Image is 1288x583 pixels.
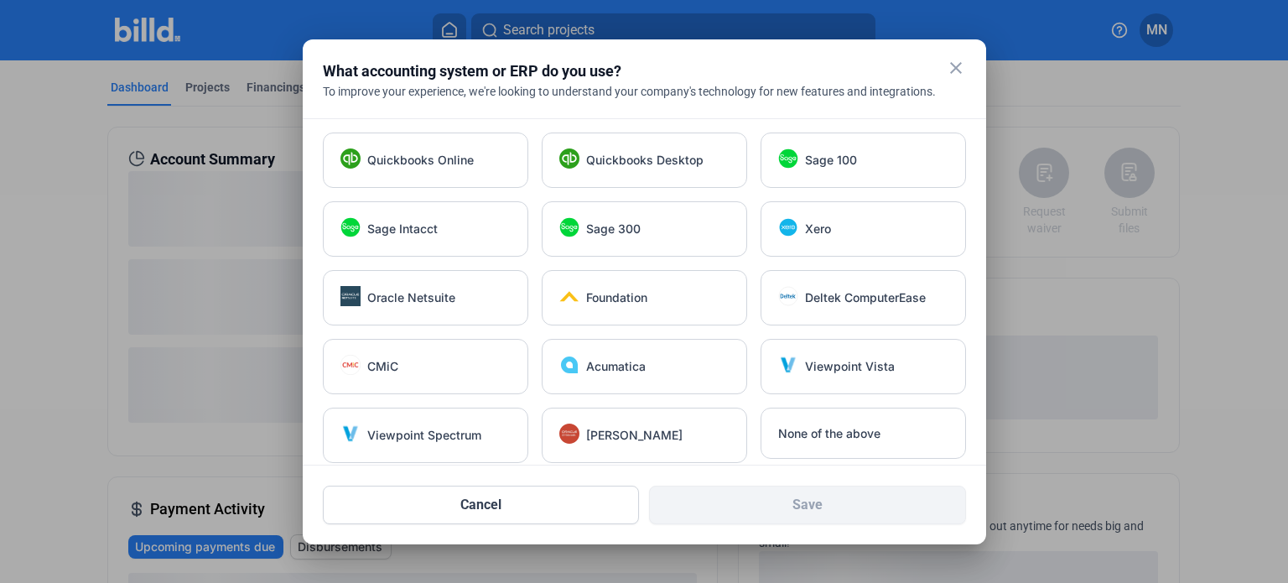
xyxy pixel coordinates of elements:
span: Viewpoint Vista [805,358,895,375]
mat-icon: close [946,58,966,78]
span: Quickbooks Desktop [586,152,704,169]
span: [PERSON_NAME] [586,427,683,444]
div: What accounting system or ERP do you use? [323,60,924,83]
span: Xero [805,221,831,237]
span: None of the above [778,425,880,442]
span: Sage 300 [586,221,641,237]
span: Sage 100 [805,152,857,169]
button: Save [649,486,966,524]
span: Acumatica [586,358,646,375]
button: Cancel [323,486,640,524]
span: Oracle Netsuite [367,289,455,306]
span: Sage Intacct [367,221,438,237]
span: Viewpoint Spectrum [367,427,481,444]
span: CMiC [367,358,398,375]
span: Quickbooks Online [367,152,474,169]
span: Deltek ComputerEase [805,289,926,306]
div: To improve your experience, we're looking to understand your company's technology for new feature... [323,83,966,100]
span: Foundation [586,289,647,306]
